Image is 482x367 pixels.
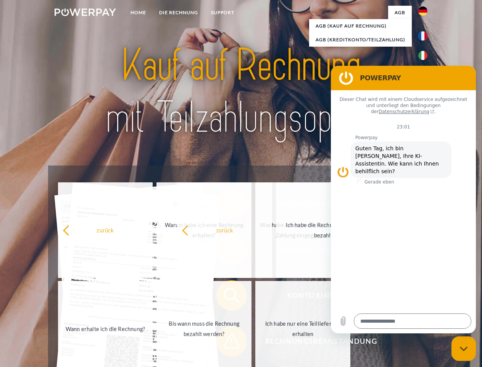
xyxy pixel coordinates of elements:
img: fr [418,31,427,41]
img: logo-powerpay-white.svg [55,8,116,16]
div: zurück [182,225,268,235]
div: Ich habe die Rechnung bereits bezahlt [280,220,366,240]
img: de [418,6,427,16]
a: AGB (Kauf auf Rechnung) [309,19,412,33]
img: it [418,51,427,60]
a: SUPPORT [205,6,241,19]
div: Bis wann muss die Rechnung bezahlt werden? [161,318,247,339]
a: agb [388,6,412,19]
div: zurück [63,225,148,235]
iframe: Messaging-Fenster [331,66,476,333]
a: Home [124,6,153,19]
div: Warum habe ich eine Rechnung erhalten? [161,220,247,240]
div: Wann erhalte ich die Rechnung? [63,323,148,334]
img: title-powerpay_de.svg [73,37,409,146]
a: AGB (Kreditkonto/Teilzahlung) [309,33,412,47]
a: DIE RECHNUNG [153,6,205,19]
iframe: Schaltfläche zum Öffnen des Messaging-Fensters; Konversation läuft [451,336,476,361]
div: Ich habe nur eine Teillieferung erhalten [260,318,346,339]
